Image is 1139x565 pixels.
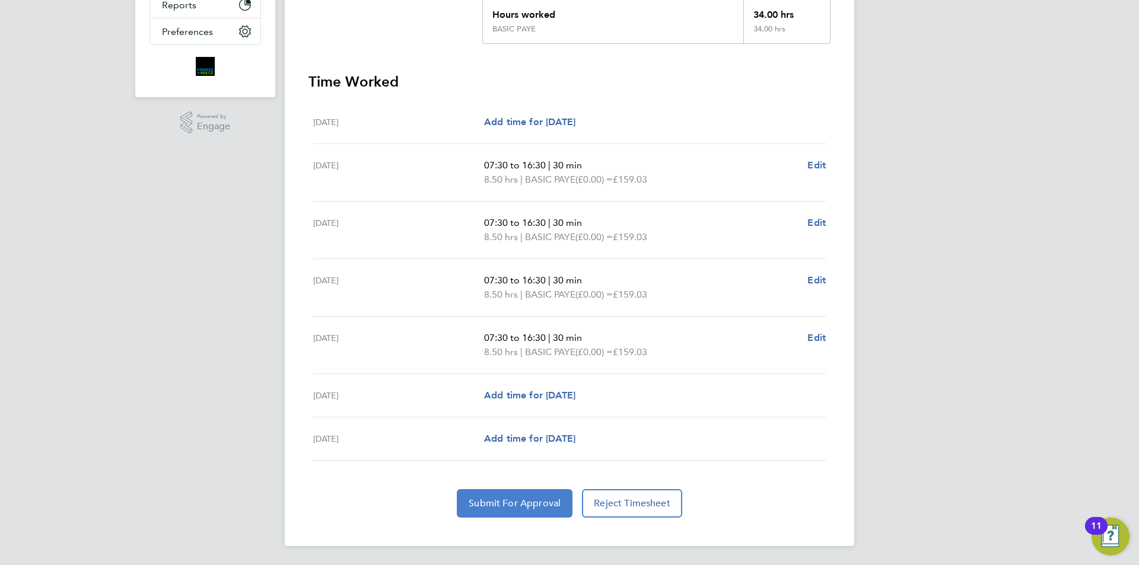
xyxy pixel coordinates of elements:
[553,332,582,343] span: 30 min
[520,174,523,185] span: |
[308,72,831,91] h3: Time Worked
[807,331,826,345] a: Edit
[197,122,230,132] span: Engage
[613,231,647,242] span: £159.03
[575,231,613,242] span: (£0.00) =
[807,332,826,343] span: Edit
[520,231,523,242] span: |
[197,111,230,122] span: Powered by
[582,489,682,518] button: Reject Timesheet
[1092,518,1130,556] button: Open Resource Center, 11 new notifications
[162,26,213,37] span: Preferences
[575,174,613,185] span: (£0.00) =
[575,346,613,357] span: (£0.00) =
[484,346,518,357] span: 8.50 hrs
[313,216,484,244] div: [DATE]
[525,288,575,302] span: BASIC PAYE
[807,216,826,230] a: Edit
[553,217,582,228] span: 30 min
[548,159,551,171] span: |
[613,289,647,300] span: £159.03
[525,230,575,244] span: BASIC PAYE
[180,111,231,134] a: Powered byEngage
[807,158,826,173] a: Edit
[807,217,826,228] span: Edit
[313,273,484,302] div: [DATE]
[1091,526,1102,541] div: 11
[484,231,518,242] span: 8.50 hrs
[313,432,484,446] div: [DATE]
[484,159,546,171] span: 07:30 to 16:30
[553,274,582,286] span: 30 min
[525,345,575,359] span: BASIC PAYE
[484,388,575,403] a: Add time for [DATE]
[553,159,582,171] span: 30 min
[484,217,546,228] span: 07:30 to 16:30
[313,331,484,359] div: [DATE]
[484,433,575,444] span: Add time for [DATE]
[313,115,484,129] div: [DATE]
[613,174,647,185] span: £159.03
[807,274,826,286] span: Edit
[484,289,518,300] span: 8.50 hrs
[149,57,261,76] a: Go to home page
[469,497,561,509] span: Submit For Approval
[457,489,572,518] button: Submit For Approval
[548,217,551,228] span: |
[548,274,551,286] span: |
[150,18,260,44] button: Preferences
[484,274,546,286] span: 07:30 to 16:30
[594,497,670,509] span: Reject Timesheet
[484,432,575,446] a: Add time for [DATE]
[807,273,826,288] a: Edit
[548,332,551,343] span: |
[484,390,575,401] span: Add time for [DATE]
[484,116,575,127] span: Add time for [DATE]
[525,173,575,187] span: BASIC PAYE
[313,158,484,187] div: [DATE]
[484,332,546,343] span: 07:30 to 16:30
[196,57,215,76] img: bromak-logo-retina.png
[484,174,518,185] span: 8.50 hrs
[613,346,647,357] span: £159.03
[520,346,523,357] span: |
[484,115,575,129] a: Add time for [DATE]
[492,24,536,34] div: BASIC PAYE
[520,289,523,300] span: |
[575,289,613,300] span: (£0.00) =
[743,24,830,43] div: 34.00 hrs
[313,388,484,403] div: [DATE]
[807,159,826,171] span: Edit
